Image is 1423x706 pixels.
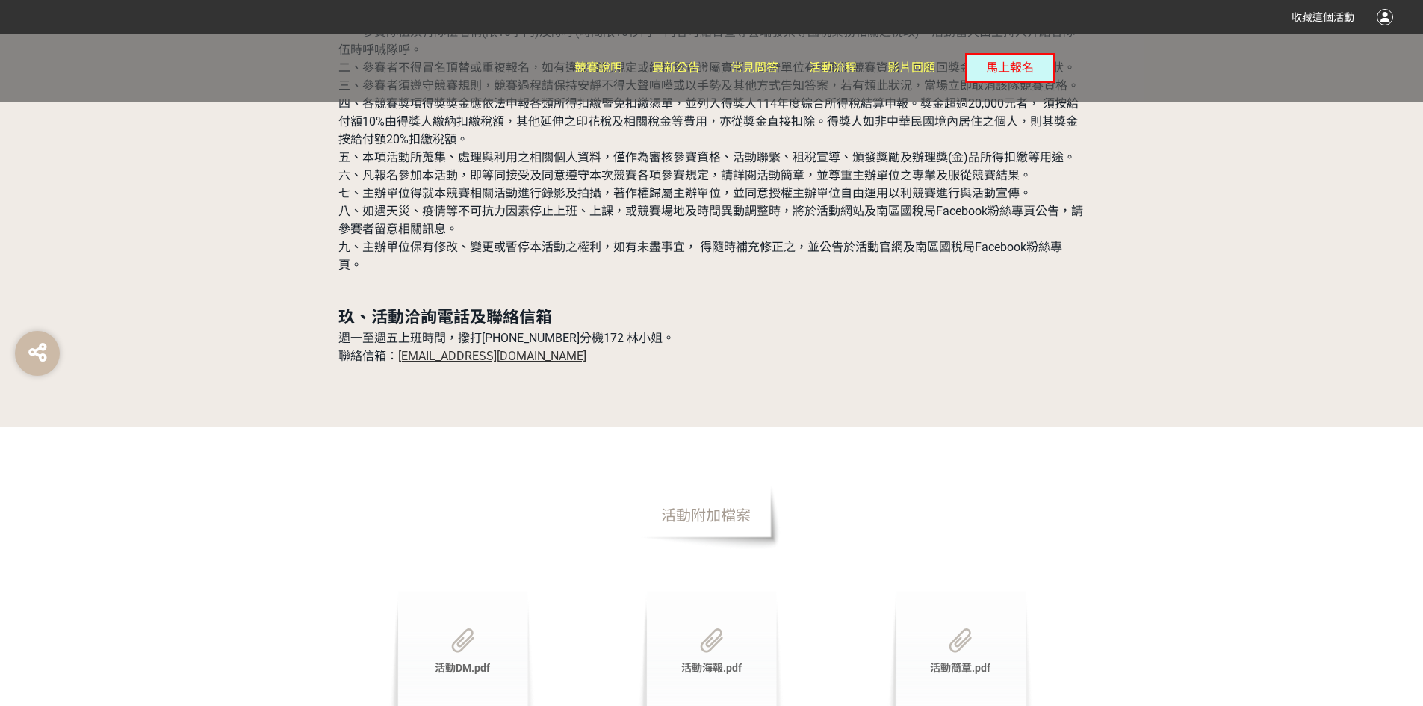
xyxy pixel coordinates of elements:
span: 五、本項活動所蒐集、處理與利用之相關個人資料，僅作為審核參賽資格、活動聯繫、租稅宣導、頒發獎勵及辦理獎(金)品所得扣繳等用途。 [338,150,1076,164]
span: 影片回顧 [887,61,935,75]
span: 七、主辦單位得就本競賽相關活動進行錄影及拍攝，著作權歸屬主辦單位，並同意授權主辦單位自由運用以利競賽進行與活動宣傳。 [338,186,1032,200]
a: [EMAIL_ADDRESS][DOMAIN_NAME] [398,349,586,363]
span: 四、各競賽獎項得奬奬金應依法申報各類所得扣繳暨免扣繳憑單，並列入得獎人114年度綜合所得稅結算申報。獎金超過20,000元者， 須按給付額10%由得獎人繳納扣繳稅額，其他延伸之印花稅及相關稅金等... [338,96,1079,146]
span: 競賽說明 [574,61,622,75]
strong: 玖、活動洽詢電話及聯絡信箱 [338,308,552,326]
a: 活動海報.pdf [681,662,742,674]
a: 活動DM.pdf [435,662,490,674]
span: 馬上報名 [986,61,1034,75]
img: Icon [949,628,972,653]
span: 九、主辦單位保有修改、變更或暫停本活動之權利，如有未盡事宜， 得隨時補充修正之，並公告於活動官網及南區國稅局Facebook粉絲專頁。 [338,240,1062,272]
img: Icon [700,628,723,653]
a: 常見問答 [731,34,778,102]
span: 八、如遇天災、疫情等不可抗力因素停止上班、上課，或競賽場地及時間異動調整時，將於活動網站及南區國稅局Facebook粉絲專頁公告，請參賽者留意相關訊息。 [338,204,1083,236]
span: 收藏這個活動 [1292,11,1354,23]
span: 活動流程 [809,61,857,75]
span: 聯絡信箱： [338,349,586,363]
a: 活動簡章.pdf [930,662,990,674]
span: 六、凡報名參加本活動，即等同接受及同意遵守本次競賽各項參賽規定，請詳閱活動簡章，並尊重主辦單位之專業及服從競賽結果。 [338,168,1032,182]
span: 活動附加檔案 [631,482,781,549]
a: 影片回顧 [887,34,935,102]
a: 活動流程 [809,34,857,102]
span: 週一至週五上班時間，撥打[PHONE_NUMBER]分機172 林小姐。 [338,331,675,345]
a: 競賽說明 [574,34,622,102]
span: 最新公告 [652,61,700,75]
img: Icon [451,628,474,653]
a: 最新公告 [652,34,700,102]
span: 常見問答 [731,61,778,75]
button: 馬上報名 [965,53,1055,83]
